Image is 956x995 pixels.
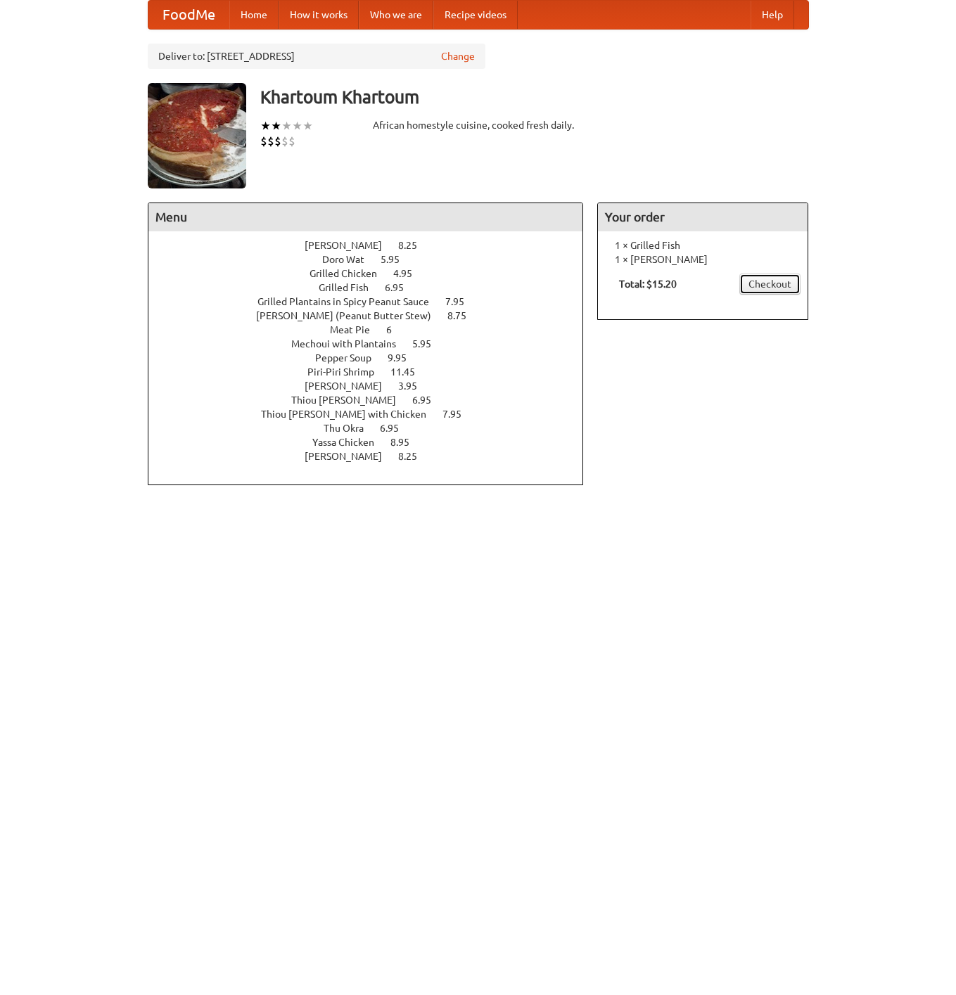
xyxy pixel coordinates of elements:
[279,1,359,29] a: How it works
[330,324,418,335] a: Meat Pie 6
[291,394,457,406] a: Thiou [PERSON_NAME] 6.95
[307,366,441,378] a: Piri-Piri Shrimp 11.45
[260,118,271,134] li: ★
[386,324,406,335] span: 6
[257,296,490,307] a: Grilled Plantains in Spicy Peanut Sauce 7.95
[260,134,267,149] li: $
[380,423,413,434] span: 6.95
[315,352,385,364] span: Pepper Soup
[310,268,438,279] a: Grilled Chicken 4.95
[148,203,583,231] h4: Menu
[261,409,440,420] span: Thiou [PERSON_NAME] with Chicken
[441,49,475,63] a: Change
[312,437,388,448] span: Yassa Chicken
[390,437,423,448] span: 8.95
[381,254,414,265] span: 5.95
[307,366,388,378] span: Piri-Piri Shrimp
[447,310,480,321] span: 8.75
[305,240,443,251] a: [PERSON_NAME] 8.25
[373,118,584,132] div: African homestyle cuisine, cooked fresh daily.
[412,338,445,349] span: 5.95
[751,1,794,29] a: Help
[305,380,396,392] span: [PERSON_NAME]
[148,1,229,29] a: FoodMe
[433,1,518,29] a: Recipe videos
[412,394,445,406] span: 6.95
[288,134,295,149] li: $
[359,1,433,29] a: Who we are
[324,423,425,434] a: Thu Okra 6.95
[305,380,443,392] a: [PERSON_NAME] 3.95
[291,338,410,349] span: Mechoui with Plantains
[390,366,429,378] span: 11.45
[291,338,457,349] a: Mechoui with Plantains 5.95
[398,451,431,462] span: 8.25
[330,324,384,335] span: Meat Pie
[739,274,801,295] a: Checkout
[619,278,677,290] b: Total: $15.20
[271,118,281,134] li: ★
[256,310,492,321] a: [PERSON_NAME] (Peanut Butter Stew) 8.75
[385,282,418,293] span: 6.95
[257,296,443,307] span: Grilled Plantains in Spicy Peanut Sauce
[322,254,378,265] span: Doro Wat
[305,451,443,462] a: [PERSON_NAME] 8.25
[302,118,313,134] li: ★
[315,352,433,364] a: Pepper Soup 9.95
[274,134,281,149] li: $
[305,451,396,462] span: [PERSON_NAME]
[324,423,378,434] span: Thu Okra
[256,310,445,321] span: [PERSON_NAME] (Peanut Butter Stew)
[322,254,426,265] a: Doro Wat 5.95
[398,240,431,251] span: 8.25
[291,394,410,406] span: Thiou [PERSON_NAME]
[260,83,809,111] h3: Khartoum Khartoum
[312,437,435,448] a: Yassa Chicken 8.95
[393,268,426,279] span: 4.95
[605,238,801,252] li: 1 × Grilled Fish
[319,282,383,293] span: Grilled Fish
[398,380,431,392] span: 3.95
[281,134,288,149] li: $
[605,252,801,267] li: 1 × [PERSON_NAME]
[292,118,302,134] li: ★
[261,409,487,420] a: Thiou [PERSON_NAME] with Chicken 7.95
[267,134,274,149] li: $
[148,83,246,188] img: angular.jpg
[388,352,421,364] span: 9.95
[598,203,808,231] h4: Your order
[319,282,430,293] a: Grilled Fish 6.95
[442,409,476,420] span: 7.95
[148,44,485,69] div: Deliver to: [STREET_ADDRESS]
[229,1,279,29] a: Home
[445,296,478,307] span: 7.95
[305,240,396,251] span: [PERSON_NAME]
[310,268,391,279] span: Grilled Chicken
[281,118,292,134] li: ★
